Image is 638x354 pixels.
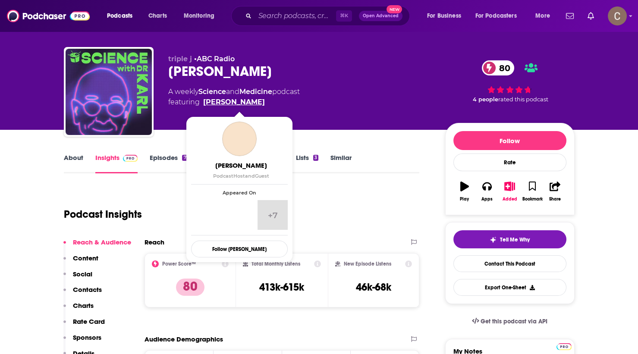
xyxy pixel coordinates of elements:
[453,131,566,150] button: Follow
[549,197,561,202] div: Share
[556,343,572,350] img: Podchaser Pro
[427,10,461,22] span: For Business
[522,197,542,202] div: Bookmark
[63,270,92,286] button: Social
[150,154,192,173] a: Episodes765
[73,317,105,326] p: Rate Card
[73,270,92,278] p: Social
[107,10,132,22] span: Podcasts
[184,10,214,22] span: Monitoring
[194,55,235,63] span: •
[473,96,498,103] span: 4 people
[101,9,144,23] button: open menu
[482,60,515,75] a: 80
[168,97,300,107] span: featuring
[500,236,530,243] span: Tell Me Why
[63,238,131,254] button: Reach & Audience
[176,279,204,296] p: 80
[178,9,226,23] button: open menu
[198,88,226,96] a: Science
[336,10,352,22] span: ⌘ K
[145,335,223,343] h2: Audience Demographics
[222,122,257,156] a: Dr. Karl Kruszelnicki
[239,6,418,26] div: Search podcasts, credits, & more...
[356,281,391,294] h3: 46k-68k
[481,197,493,202] div: Apps
[608,6,627,25] img: User Profile
[556,342,572,350] a: Pro website
[259,281,304,294] h3: 413k-615k
[191,241,288,257] button: Follow [PERSON_NAME]
[475,10,517,22] span: For Podcasters
[63,317,105,333] button: Rate Card
[490,236,497,243] img: tell me why sparkle
[344,261,391,267] h2: New Episode Listens
[73,254,98,262] p: Content
[465,311,555,332] a: Get this podcast via API
[445,55,575,108] div: 80 4 peoplerated this podcast
[563,9,577,23] a: Show notifications dropdown
[63,254,98,270] button: Content
[296,154,318,173] a: Lists3
[73,285,102,294] p: Contacts
[535,10,550,22] span: More
[387,5,402,13] span: New
[64,208,142,221] h1: Podcast Insights
[168,87,300,107] div: A weekly podcast
[226,88,239,96] span: and
[73,301,94,310] p: Charts
[490,60,515,75] span: 80
[258,200,287,230] a: +7
[63,301,94,317] button: Charts
[453,230,566,248] button: tell me why sparkleTell Me Why
[245,173,255,179] span: and
[421,9,472,23] button: open menu
[148,10,167,22] span: Charts
[498,96,548,103] span: rated this podcast
[95,154,138,173] a: InsightsPodchaser Pro
[63,285,102,301] button: Contacts
[608,6,627,25] button: Show profile menu
[73,238,131,246] p: Reach & Audience
[359,11,402,21] button: Open AdvancedNew
[498,176,521,207] button: Added
[460,197,469,202] div: Play
[544,176,566,207] button: Share
[330,154,352,173] a: Similar
[313,155,318,161] div: 3
[213,173,269,179] span: Podcast Host Guest
[239,88,272,96] a: Medicine
[255,9,336,23] input: Search podcasts, credits, & more...
[476,176,498,207] button: Apps
[191,190,288,196] span: Appeared On
[503,197,517,202] div: Added
[193,161,289,169] span: [PERSON_NAME]
[162,261,196,267] h2: Power Score™
[64,154,83,173] a: About
[143,9,172,23] a: Charts
[193,161,289,179] a: [PERSON_NAME]PodcastHostandGuest
[453,255,566,272] a: Contact This Podcast
[584,9,597,23] a: Show notifications dropdown
[66,49,152,135] img: Dr Karl Podcast
[481,318,547,325] span: Get this podcast via API
[470,9,529,23] button: open menu
[63,333,101,349] button: Sponsors
[363,14,399,18] span: Open Advanced
[197,55,235,63] a: ABC Radio
[73,333,101,341] p: Sponsors
[182,155,192,161] div: 765
[123,155,138,162] img: Podchaser Pro
[453,279,566,296] button: Export One-Sheet
[453,176,476,207] button: Play
[145,238,164,246] h2: Reach
[168,55,192,63] span: triple j
[203,97,265,107] a: Dr. Karl Kruszelnicki
[7,8,90,24] img: Podchaser - Follow, Share and Rate Podcasts
[608,6,627,25] span: Logged in as clay.bolton
[529,9,561,23] button: open menu
[453,154,566,171] div: Rate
